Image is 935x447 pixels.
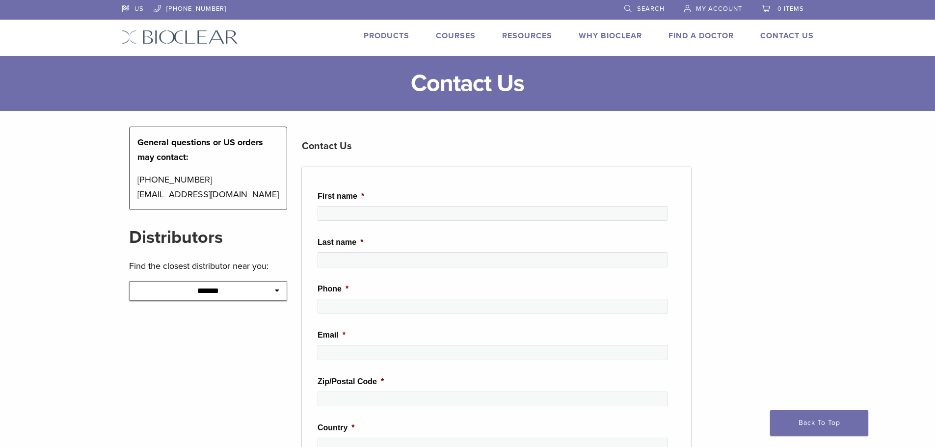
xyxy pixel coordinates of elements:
[696,5,742,13] span: My Account
[760,31,814,41] a: Contact Us
[137,172,279,202] p: [PHONE_NUMBER] [EMAIL_ADDRESS][DOMAIN_NAME]
[637,5,665,13] span: Search
[318,191,364,202] label: First name
[302,134,691,158] h3: Contact Us
[318,377,384,387] label: Zip/Postal Code
[137,137,263,162] strong: General questions or US orders may contact:
[436,31,476,41] a: Courses
[318,284,348,294] label: Phone
[364,31,409,41] a: Products
[122,30,238,44] img: Bioclear
[777,5,804,13] span: 0 items
[129,259,288,273] p: Find the closest distributor near you:
[579,31,642,41] a: Why Bioclear
[770,410,868,436] a: Back To Top
[318,330,346,341] label: Email
[129,226,288,249] h2: Distributors
[318,423,355,433] label: Country
[502,31,552,41] a: Resources
[668,31,734,41] a: Find A Doctor
[318,237,363,248] label: Last name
